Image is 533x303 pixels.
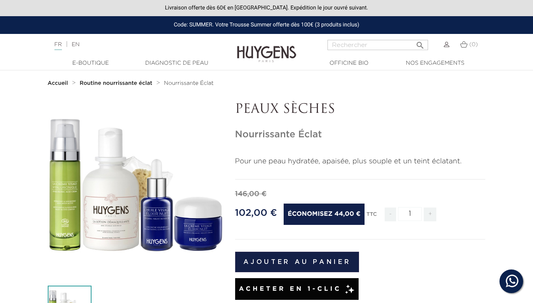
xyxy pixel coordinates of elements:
button:  [413,37,427,48]
h1: Nourrissante Éclat [235,129,486,140]
input: Quantité [398,207,422,221]
a: Nos engagements [396,59,475,67]
strong: Routine nourrissante éclat [80,80,152,86]
span: Nourrissante Éclat [164,80,214,86]
img: Huygens [237,33,296,64]
div: TTC [367,206,377,227]
span: Économisez 44,00 € [284,204,364,225]
p: PEAUX SÈCHES [235,102,486,117]
a: EN [71,42,79,47]
a: E-Boutique [51,59,130,67]
a: Accueil [48,80,70,86]
i:  [415,38,425,48]
span: (0) [469,42,478,47]
button: Ajouter au panier [235,252,359,272]
input: Rechercher [327,40,428,50]
a: Nourrissante Éclat [164,80,214,86]
strong: Accueil [48,80,68,86]
span: 102,00 € [235,208,277,218]
span: + [424,208,436,221]
p: Pour une peau hydratée, apaisée, plus souple et un teint éclatant. [235,156,486,167]
a: Diagnostic de peau [137,59,216,67]
span: 146,00 € [235,191,267,198]
a: Officine Bio [310,59,389,67]
div: | [50,40,216,49]
a: FR [54,42,62,50]
span: - [385,208,396,221]
a: Routine nourrissante éclat [80,80,154,86]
